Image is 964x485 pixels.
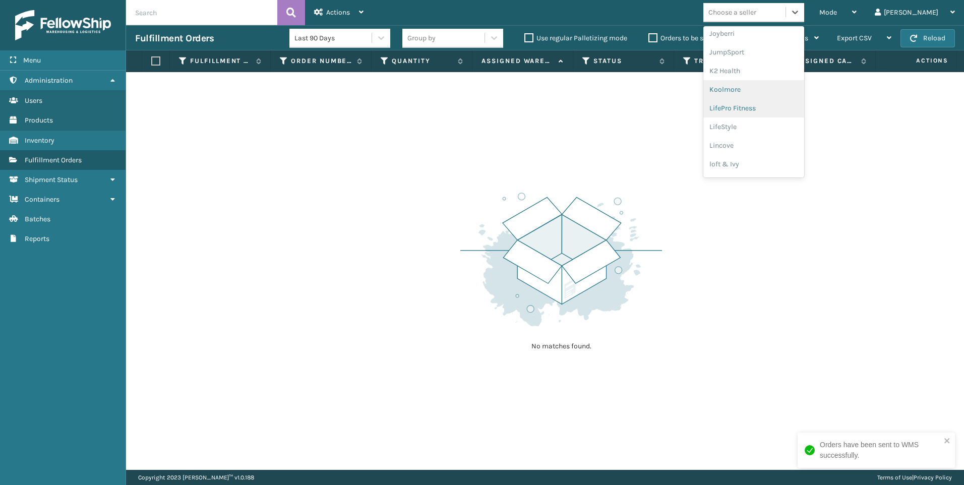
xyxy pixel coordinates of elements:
[25,156,82,164] span: Fulfillment Orders
[837,34,872,42] span: Export CSV
[25,96,42,105] span: Users
[884,52,954,69] span: Actions
[294,33,373,43] div: Last 90 Days
[703,155,804,173] div: loft & Ivy
[703,136,804,155] div: Lincove
[694,56,755,66] label: Tracking Number
[703,62,804,80] div: K2 Health
[703,43,804,62] div: JumpSport
[25,175,78,184] span: Shipment Status
[944,437,951,446] button: close
[291,56,352,66] label: Order Number
[524,34,627,42] label: Use regular Palletizing mode
[795,56,856,66] label: Assigned Carrier Service
[190,56,251,66] label: Fulfillment Order Id
[703,80,804,99] div: Koolmore
[407,33,436,43] div: Group by
[25,195,59,204] span: Containers
[703,173,804,192] div: [PERSON_NAME] Brands
[593,56,654,66] label: Status
[25,215,50,223] span: Batches
[703,99,804,117] div: LifePro Fitness
[900,29,955,47] button: Reload
[15,10,111,40] img: logo
[820,440,941,461] div: Orders have been sent to WMS successfully.
[326,8,350,17] span: Actions
[23,56,41,65] span: Menu
[819,8,837,17] span: Mode
[392,56,453,66] label: Quantity
[25,116,53,125] span: Products
[25,234,49,243] span: Reports
[135,32,214,44] h3: Fulfillment Orders
[25,136,54,145] span: Inventory
[481,56,554,66] label: Assigned Warehouse
[138,470,254,485] p: Copyright 2023 [PERSON_NAME]™ v 1.0.188
[648,34,746,42] label: Orders to be shipped [DATE]
[703,117,804,136] div: LifeStyle
[703,24,804,43] div: Joyberri
[708,7,756,18] div: Choose a seller
[25,76,73,85] span: Administration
